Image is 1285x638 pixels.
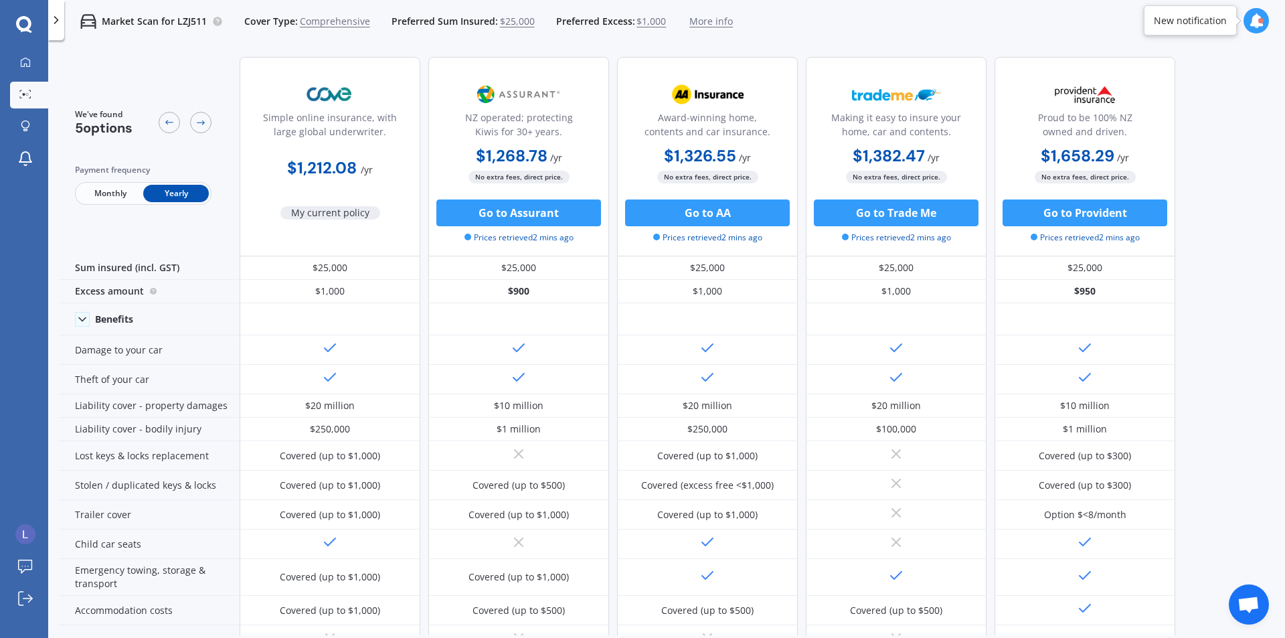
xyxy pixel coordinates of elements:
div: $20 million [305,399,355,412]
div: Covered (up to $1,000) [468,570,569,584]
div: $25,000 [995,256,1175,280]
span: Preferred Excess: [556,15,635,28]
div: Lost keys & locks replacement [59,441,240,471]
div: $1 million [497,422,541,436]
span: My current policy [280,206,380,220]
div: NZ operated; protecting Kiwis for 30+ years. [440,110,598,144]
span: No extra fees, direct price. [657,171,758,183]
div: $1,000 [617,280,798,303]
div: Liability cover - property damages [59,394,240,418]
img: AA.webp [663,78,752,111]
img: Provident.png [1041,78,1129,111]
div: $20 million [871,399,921,412]
span: Monthly [78,185,143,202]
img: ACg8ocLJDJEqID862Ems2SjKq66am4M_4MovMgAc6iWGXVqKMst6qg=s96-c [15,524,35,544]
span: Prices retrieved 2 mins ago [842,232,951,244]
button: Go to Provident [1003,200,1167,226]
span: / yr [361,163,373,176]
img: Cove.webp [286,78,374,111]
div: Covered (up to $500) [661,604,754,617]
span: Prices retrieved 2 mins ago [653,232,762,244]
span: / yr [550,151,562,164]
div: Covered (excess free <$1,000) [641,479,774,492]
div: Covered (up to $1,000) [280,604,380,617]
img: car.f15378c7a67c060ca3f3.svg [80,13,96,29]
div: Covered (up to $300) [1039,479,1131,492]
div: $950 [995,280,1175,303]
div: Covered (up to $1,000) [280,570,380,584]
b: $1,268.78 [476,145,547,166]
b: $1,326.55 [664,145,736,166]
div: Covered (up to $1,000) [280,508,380,522]
div: $250,000 [310,422,350,436]
div: $25,000 [428,256,609,280]
div: Covered (up to $1,000) [280,479,380,492]
div: Proud to be 100% NZ owned and driven. [1006,110,1164,144]
div: $250,000 [687,422,727,436]
b: $1,212.08 [287,157,357,178]
span: 5 options [75,119,133,137]
div: $25,000 [240,256,420,280]
span: We've found [75,108,133,121]
span: Prices retrieved 2 mins ago [1031,232,1140,244]
div: $1,000 [240,280,420,303]
img: Assurant.png [475,78,563,111]
div: Damage to your car [59,335,240,365]
div: Covered (up to $1,000) [657,508,758,522]
div: Award-winning home, contents and car insurance. [628,110,786,144]
div: Covered (up to $1,000) [468,508,569,522]
span: More info [689,15,733,28]
div: Benefits [95,313,133,325]
span: No extra fees, direct price. [468,171,570,183]
div: $25,000 [617,256,798,280]
div: Covered (up to $500) [850,604,942,617]
div: $10 million [1060,399,1110,412]
span: Cover Type: [244,15,298,28]
div: Covered (up to $500) [473,479,565,492]
p: Market Scan for LZJ511 [102,15,207,28]
div: Trailer cover [59,500,240,530]
div: $100,000 [876,422,916,436]
div: Excess amount [59,280,240,303]
div: Option $<8/month [1044,508,1126,522]
div: New notification [1154,14,1227,27]
div: Covered (up to $500) [473,604,565,617]
b: $1,382.47 [853,145,925,166]
div: Payment frequency [75,163,211,177]
div: Simple online insurance, with large global underwriter. [251,110,409,144]
div: $1,000 [806,280,987,303]
div: $1 million [1063,422,1107,436]
span: No extra fees, direct price. [846,171,947,183]
span: Yearly [143,185,209,202]
div: $10 million [494,399,543,412]
img: Trademe.webp [852,78,940,111]
button: Go to AA [625,200,790,226]
div: $20 million [683,399,732,412]
div: Liability cover - bodily injury [59,418,240,441]
span: Preferred Sum Insured: [392,15,498,28]
span: / yr [739,151,751,164]
div: Sum insured (incl. GST) [59,256,240,280]
span: $25,000 [500,15,535,28]
a: Open chat [1229,584,1269,625]
button: Go to Trade Me [814,200,978,226]
div: Covered (up to $300) [1039,449,1131,463]
span: / yr [928,151,940,164]
span: Prices retrieved 2 mins ago [464,232,574,244]
button: Go to Assurant [436,200,601,226]
div: Child car seats [59,530,240,559]
div: Covered (up to $1,000) [280,449,380,463]
div: Making it easy to insure your home, car and contents. [817,110,975,144]
div: $25,000 [806,256,987,280]
div: Emergency towing, storage & transport [59,559,240,596]
span: Comprehensive [300,15,370,28]
div: Stolen / duplicated keys & locks [59,471,240,500]
div: $900 [428,280,609,303]
b: $1,658.29 [1041,145,1114,166]
div: Theft of your car [59,365,240,394]
div: Accommodation costs [59,596,240,625]
div: Covered (up to $1,000) [657,449,758,463]
span: No extra fees, direct price. [1035,171,1136,183]
span: $1,000 [636,15,666,28]
span: / yr [1117,151,1129,164]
